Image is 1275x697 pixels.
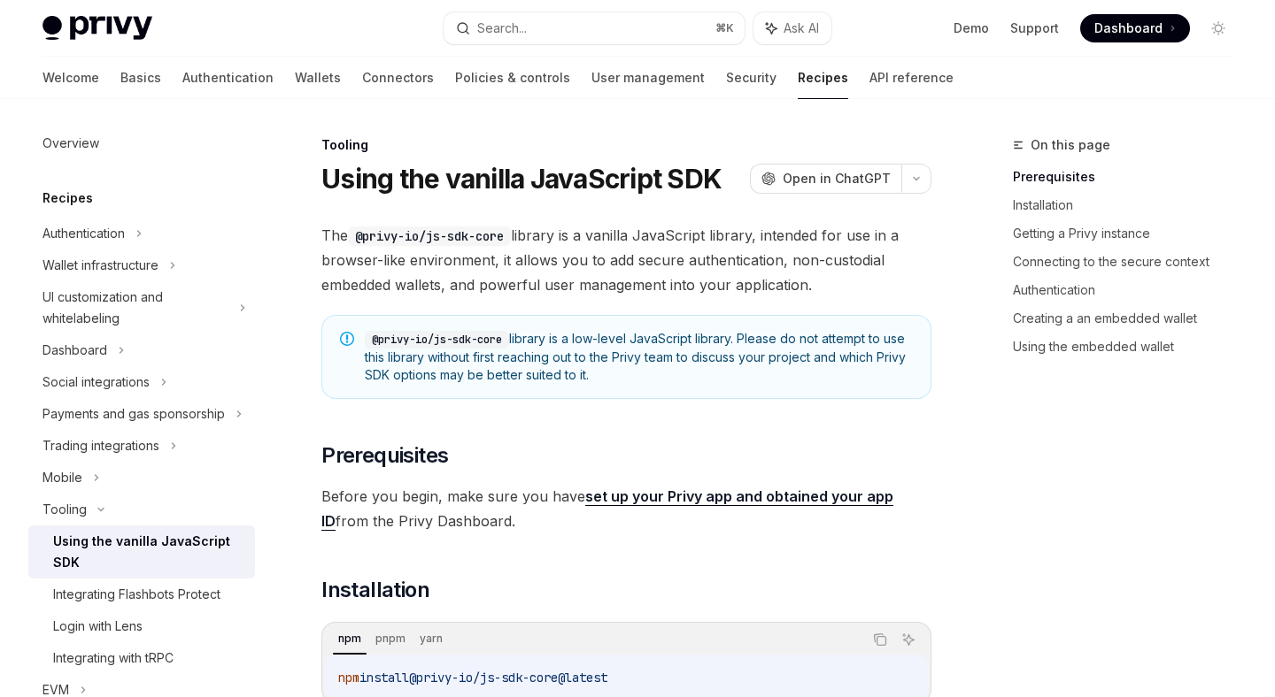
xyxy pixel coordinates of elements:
[42,499,87,520] div: Tooling
[28,127,255,159] a: Overview
[1094,19,1163,37] span: Dashboard
[42,371,150,393] div: Social integrations
[783,170,891,188] span: Open in ChatGPT
[365,331,509,348] code: @privy-io/js-sdk-core
[869,57,954,99] a: API reference
[1080,14,1190,42] a: Dashboard
[1013,191,1247,219] a: Installation
[1010,19,1059,37] a: Support
[53,647,174,669] div: Integrating with tRPC
[409,670,607,686] span: @privy-io/js-sdk-core@latest
[455,57,570,99] a: Policies & controls
[370,628,411,649] div: pnpm
[42,57,99,99] a: Welcome
[321,223,931,297] span: The library is a vanilla JavaScript library, intended for use in a browser-like environment, it a...
[321,576,429,604] span: Installation
[414,628,448,649] div: yarn
[726,57,777,99] a: Security
[333,628,367,649] div: npm
[1013,276,1247,304] a: Authentication
[42,255,158,276] div: Wallet infrastructure
[42,223,125,244] div: Authentication
[42,435,159,456] div: Trading integrations
[42,467,82,488] div: Mobile
[321,441,448,470] span: Prerequisites
[954,19,989,37] a: Demo
[477,18,527,39] div: Search...
[362,57,434,99] a: Connectors
[348,226,511,246] code: @privy-io/js-sdk-core
[182,57,274,99] a: Authentication
[591,57,705,99] a: User management
[784,19,819,37] span: Ask AI
[42,403,225,425] div: Payments and gas sponsorship
[53,531,244,573] div: Using the vanilla JavaScript SDK
[1013,304,1247,333] a: Creating a an embedded wallet
[1013,219,1247,248] a: Getting a Privy instance
[1013,163,1247,191] a: Prerequisites
[869,628,892,651] button: Copy the contents from the code block
[897,628,920,651] button: Ask AI
[1204,14,1232,42] button: Toggle dark mode
[42,188,93,209] h5: Recipes
[340,332,354,346] svg: Note
[321,163,722,195] h1: Using the vanilla JavaScript SDK
[321,484,931,533] span: Before you begin, make sure you have from the Privy Dashboard.
[444,12,744,44] button: Search...⌘K
[42,287,228,329] div: UI customization and whitelabeling
[1013,248,1247,276] a: Connecting to the secure context
[750,164,901,194] button: Open in ChatGPT
[28,610,255,642] a: Login with Lens
[295,57,341,99] a: Wallets
[798,57,848,99] a: Recipes
[321,487,893,531] a: set up your Privy app and obtained your app ID
[28,642,255,674] a: Integrating with tRPC
[28,525,255,578] a: Using the vanilla JavaScript SDK
[753,12,831,44] button: Ask AI
[321,136,931,154] div: Tooling
[1013,333,1247,361] a: Using the embedded wallet
[1031,134,1110,156] span: On this page
[715,21,734,35] span: ⌘ K
[365,330,913,384] span: library is a low-level JavaScript library. Please do not attempt to use this library without firs...
[42,16,152,41] img: light logo
[338,670,359,686] span: npm
[120,57,161,99] a: Basics
[53,616,143,637] div: Login with Lens
[359,670,409,686] span: install
[42,340,107,361] div: Dashboard
[28,578,255,610] a: Integrating Flashbots Protect
[53,584,220,605] div: Integrating Flashbots Protect
[42,133,99,154] div: Overview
